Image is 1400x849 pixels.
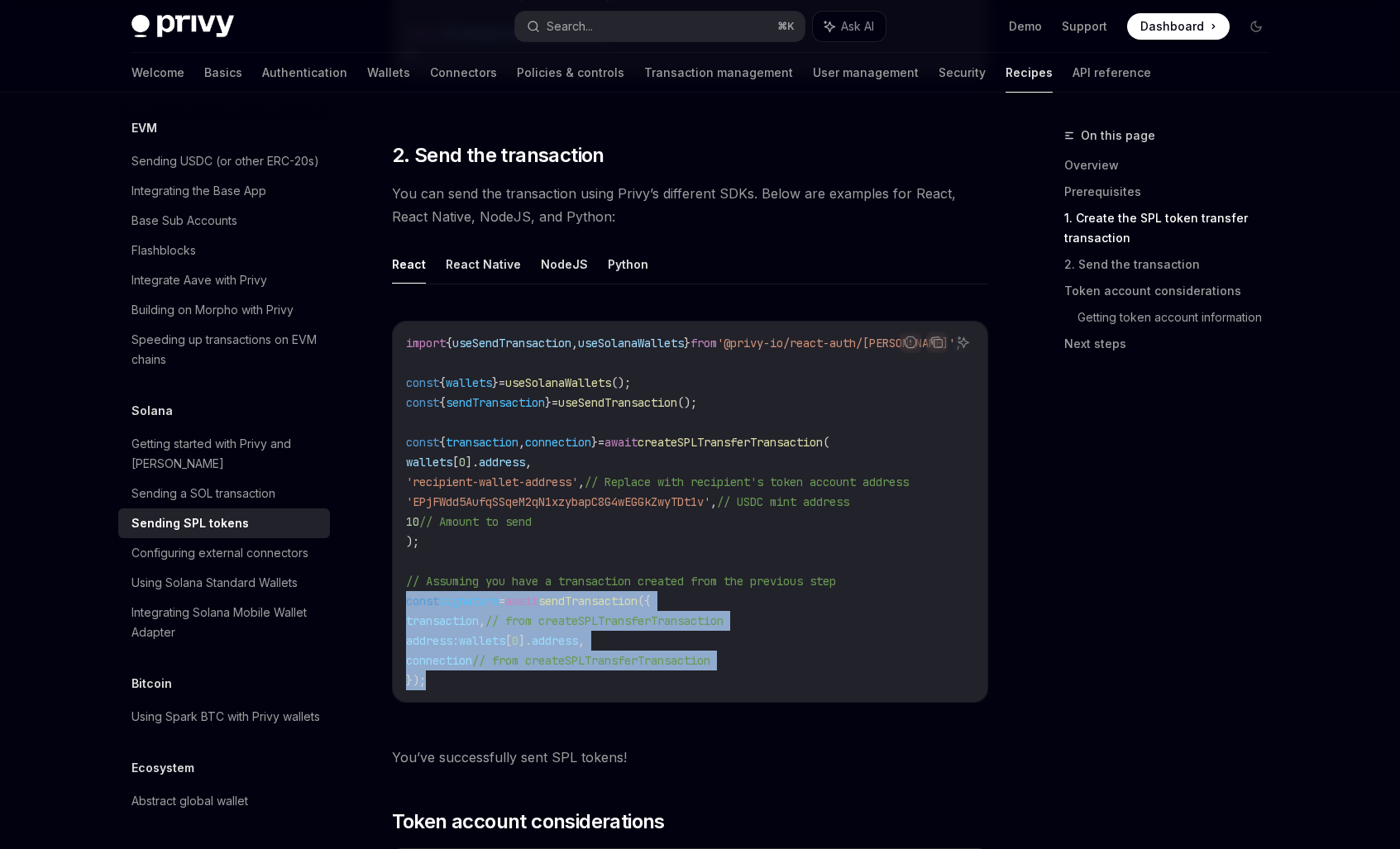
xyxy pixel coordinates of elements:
[406,475,578,489] span: 'recipient-wallet-address'
[406,653,472,668] span: connection
[131,15,234,38] img: dark logo
[118,538,330,568] a: Configuring external connectors
[1062,18,1107,35] a: Support
[439,375,446,390] span: {
[406,574,836,589] span: // Assuming you have a transaction created from the previous step
[131,270,267,290] div: Integrate Aave with Privy
[545,395,552,410] span: }
[406,395,439,410] span: const
[131,300,294,320] div: Building on Morpho with Privy
[585,475,909,489] span: // Replace with recipient's token account address
[598,435,604,450] span: =
[131,401,173,421] h5: Solana
[446,245,521,284] button: React Native
[446,336,452,351] span: {
[131,181,266,201] div: Integrating the Base App
[419,514,532,529] span: // Amount to send
[1064,152,1283,179] a: Overview
[578,475,585,489] span: ,
[591,435,598,450] span: }
[118,429,330,479] a: Getting started with Privy and [PERSON_NAME]
[900,331,921,353] button: Report incorrect code
[1243,13,1269,40] button: Toggle dark mode
[406,633,459,648] span: address:
[452,455,459,470] span: [
[406,613,479,628] span: transaction
[446,435,518,450] span: transaction
[131,543,308,563] div: Configuring external connectors
[505,375,611,390] span: useSolanaWallets
[515,12,805,41] button: Search...⌘K
[517,53,624,93] a: Policies & controls
[547,17,593,36] div: Search...
[439,594,499,608] span: signature
[710,494,717,509] span: ,
[512,633,518,648] span: 0
[505,633,512,648] span: [
[131,211,237,231] div: Base Sub Accounts
[1064,179,1283,205] a: Prerequisites
[406,375,439,390] span: const
[392,746,988,769] span: You’ve successfully sent SPL tokens!
[525,455,532,470] span: ,
[118,265,330,295] a: Integrate Aave with Privy
[439,395,446,410] span: {
[538,594,638,608] span: sendTransaction
[131,330,320,370] div: Speeding up transactions on EVM chains
[131,791,248,811] div: Abstract global wallet
[841,18,874,35] span: Ask AI
[406,514,419,529] span: 10
[118,508,330,538] a: Sending SPL tokens
[499,375,505,390] span: =
[777,20,795,33] span: ⌘ K
[392,182,988,228] span: You can send the transaction using Privy’s different SDKs. Below are examples for React, React Na...
[638,435,823,450] span: createSPLTransferTransaction
[1064,251,1283,278] a: 2. Send the transaction
[485,613,724,628] span: // from createSPLTransferTransaction
[392,245,426,284] button: React
[118,325,330,374] a: Speeding up transactions on EVM chains
[459,455,466,470] span: 0
[1064,205,1283,251] a: 1. Create the SPL token transfer transaction
[717,336,955,351] span: '@privy-io/react-auth/[PERSON_NAME]'
[406,336,446,351] span: import
[525,435,591,450] span: connection
[131,707,320,727] div: Using Spark BTC with Privy wallets
[1127,13,1230,40] a: Dashboard
[131,513,249,533] div: Sending SPL tokens
[459,633,505,648] span: wallets
[118,236,330,265] a: Flashblocks
[118,479,330,508] a: Sending a SOL transaction
[446,395,545,410] span: sendTransaction
[406,594,439,608] span: const
[518,435,525,450] span: ,
[541,245,588,284] button: NodeJS
[466,455,479,470] span: ].
[131,603,320,642] div: Integrating Solana Mobile Wallet Adapter
[578,336,684,351] span: useSolanaWallets
[406,673,426,688] span: });
[131,484,275,503] div: Sending a SOL transaction
[131,758,194,778] h5: Ecosystem
[1073,53,1151,93] a: API reference
[1140,18,1204,35] span: Dashboard
[446,375,492,390] span: wallets
[131,53,184,93] a: Welcome
[611,375,631,390] span: ();
[690,336,717,351] span: from
[118,568,330,598] a: Using Solana Standard Wallets
[1006,53,1053,93] a: Recipes
[479,455,525,470] span: address
[118,786,330,816] a: Abstract global wallet
[406,455,452,470] span: wallets
[1077,304,1283,331] a: Getting token account information
[118,598,330,647] a: Integrating Solana Mobile Wallet Adapter
[717,494,849,509] span: // USDC mint address
[813,53,919,93] a: User management
[479,613,485,628] span: ,
[608,245,648,284] button: Python
[926,331,948,353] button: Copy the contents from the code block
[939,53,986,93] a: Security
[131,674,172,694] h5: Bitcoin
[532,633,578,648] span: address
